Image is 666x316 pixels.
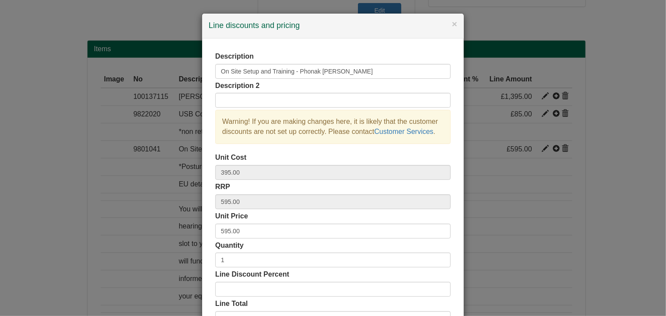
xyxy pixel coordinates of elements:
[215,299,248,309] label: Line Total
[215,110,451,144] div: Warning! If you are making changes here, it is likely that the customer discounts are not set up ...
[215,241,244,251] label: Quantity
[215,153,246,163] label: Unit Cost
[215,52,254,62] label: Description
[452,19,457,28] button: ×
[374,128,433,135] a: Customer Services
[215,270,289,280] label: Line Discount Percent
[215,81,259,91] label: Description 2
[215,182,230,192] label: RRP
[209,20,457,32] h4: Line discounts and pricing
[215,211,248,221] label: Unit Price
